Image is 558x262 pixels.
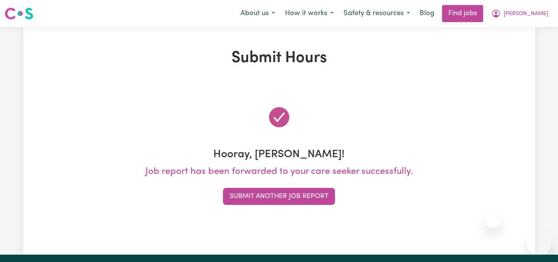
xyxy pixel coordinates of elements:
[504,10,548,18] span: [PERSON_NAME]
[527,231,552,256] iframe: Button to launch messaging window
[485,212,501,228] iframe: Close message
[280,5,339,22] button: How it works
[28,165,530,179] p: Job report has been forwarded to your care seeker successfully.
[28,49,530,68] h1: Submit Hours
[223,188,335,205] button: Submit Another Job Report
[486,5,553,22] button: My Account
[5,5,33,23] a: Careseekers logo
[415,5,439,22] a: Blog
[5,7,33,21] img: Careseekers logo
[28,148,530,161] h3: Hooray, [PERSON_NAME]!
[235,5,280,22] button: About us
[442,5,483,22] a: Find jobs
[339,5,415,22] button: Safety & resources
